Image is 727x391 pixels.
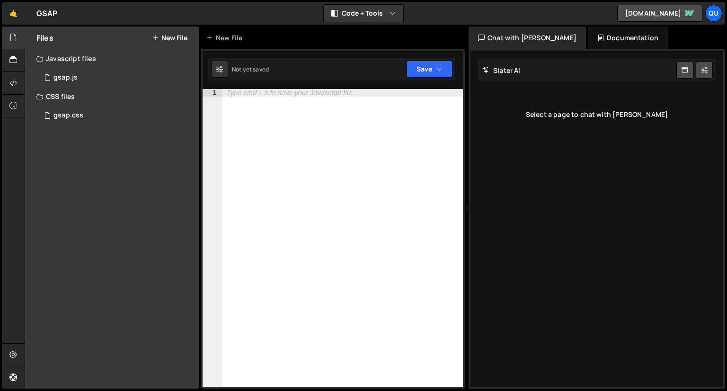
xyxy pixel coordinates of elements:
[36,106,199,125] div: 16426/44491.css
[478,96,716,133] div: Select a page to chat with [PERSON_NAME]
[588,27,668,49] div: Documentation
[152,34,187,42] button: New File
[25,87,199,106] div: CSS files
[232,65,269,73] div: Not yet saved
[53,73,78,82] div: gsap.js
[53,111,83,120] div: gsap.css
[2,2,25,25] a: 🤙
[407,61,452,78] button: Save
[25,49,199,68] div: Javascript files
[36,8,58,19] div: GSAP
[483,66,521,75] h2: Slater AI
[36,68,199,87] div: 16426/44490.js
[617,5,702,22] a: [DOMAIN_NAME]
[705,5,722,22] a: Qu
[469,27,586,49] div: Chat with [PERSON_NAME]
[324,5,403,22] button: Code + Tools
[227,89,354,96] div: Type cmd + s to save your Javascript file.
[203,89,222,97] div: 1
[36,33,53,43] h2: Files
[206,33,246,43] div: New File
